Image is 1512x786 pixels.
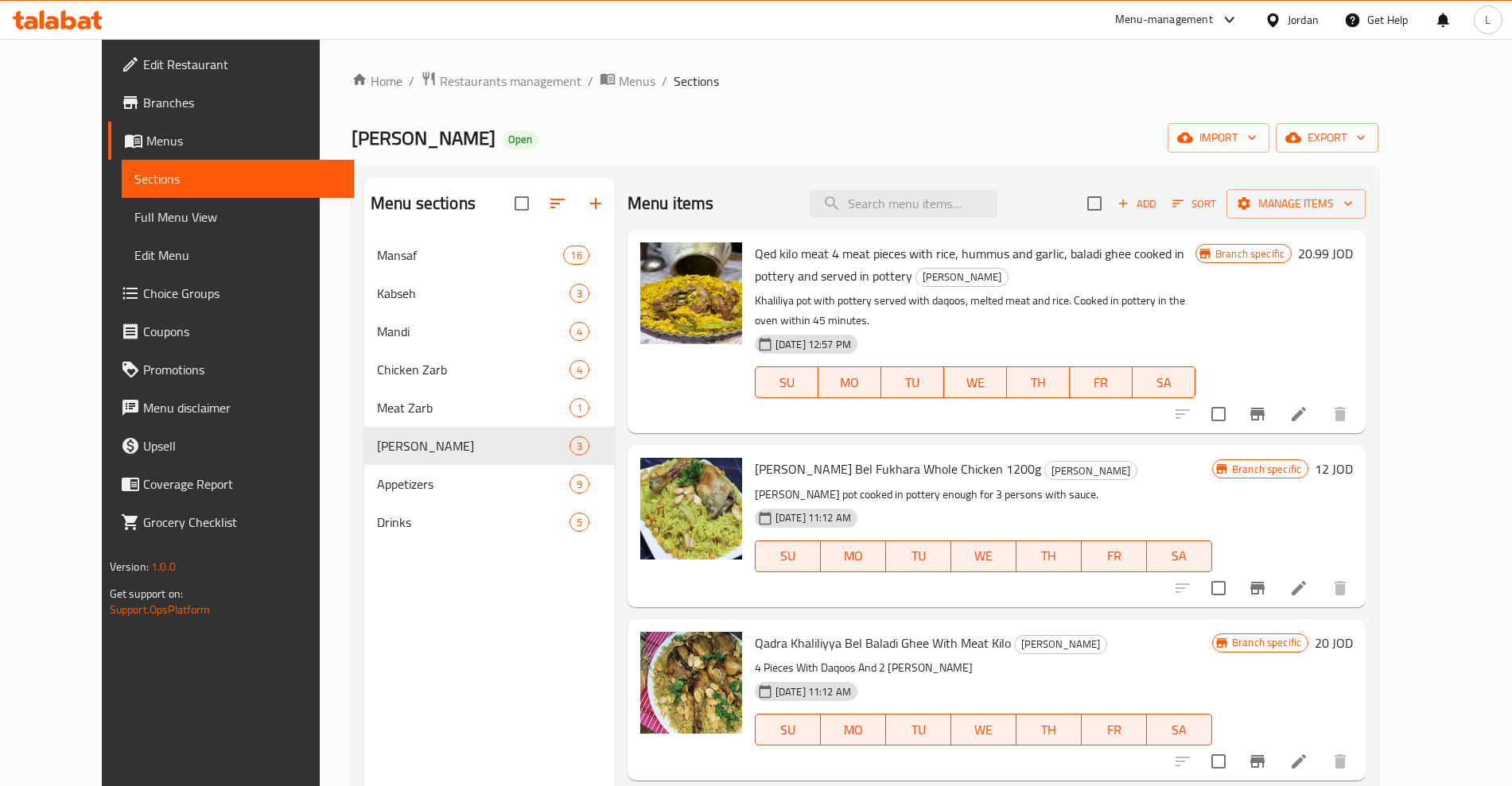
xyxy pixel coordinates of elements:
[570,477,589,492] span: 9
[1289,752,1308,771] a: Edit menu item
[1239,194,1353,214] span: Manage items
[377,398,569,417] div: Meat Zarb
[755,457,1041,481] span: [PERSON_NAME] Bel Fukhara Whole Chicken 1200g
[1115,195,1158,213] span: Add
[1162,192,1226,216] span: Sort items
[377,322,569,341] span: Mandi
[916,268,1008,286] span: [PERSON_NAME]
[892,718,945,741] span: TU
[108,274,354,312] a: Choice Groups
[640,632,742,734] img: Qadra Khaliliyya Bel Baladi Ghee With Meat Kilo
[134,169,341,188] span: Sections
[769,510,857,525] span: [DATE] 11:12 AM
[886,540,951,572] button: TU
[1023,718,1075,741] span: TH
[950,371,1001,394] span: WE
[958,718,1010,741] span: WE
[755,714,821,745] button: SU
[1238,569,1277,607] button: Branch-specific-item
[640,242,742,344] img: Qed kilo meat 4 meat pieces with rice, hummus and garlic, baladi ghee cooked in pottery and serve...
[134,207,341,227] span: Full Menu View
[628,192,714,215] h2: Menu items
[1088,718,1141,741] span: FR
[762,718,814,741] span: SU
[1168,123,1269,153] button: import
[143,474,341,494] span: Coverage Report
[755,366,818,398] button: SU
[502,130,538,149] div: Open
[364,236,615,274] div: Mansaf16
[755,291,1195,331] p: Khaliliya pot with pottery served with daqoos, melted meat and rice. Cooked in pottery in the ove...
[1082,540,1147,572] button: FR
[134,246,341,265] span: Edit Menu
[577,184,615,223] button: Add section
[364,350,615,389] div: Chicken Zarb4
[1289,128,1366,148] span: export
[818,366,881,398] button: MO
[564,248,588,263] span: 16
[892,544,945,567] span: TU
[1315,632,1353,654] h6: 20 JOD
[1014,635,1107,654] div: Fukharet Qidra
[538,184,577,223] span: Sort sections
[1076,371,1126,394] span: FR
[1172,195,1216,213] span: Sort
[1111,192,1162,216] button: Add
[569,284,589,303] div: items
[377,436,569,455] div: Fukharet Qidra
[364,312,615,350] div: Mandi4
[1226,189,1366,219] button: Manage items
[1276,123,1378,153] button: export
[1023,544,1075,567] span: TH
[143,436,341,455] span: Upsell
[1044,461,1137,480] div: Fukharet Qidra
[377,513,569,532] span: Drinks
[377,284,569,303] span: Kabseh
[143,360,341,379] span: Promotions
[1015,635,1106,653] span: [PERSON_NAME]
[110,556,149,577] span: Version:
[951,540,1016,572] button: WE
[888,371,938,394] span: TU
[143,398,341,417] span: Menu disclaimer
[108,83,354,122] a: Branches
[1289,405,1308,424] a: Edit menu item
[377,474,569,494] span: Appetizers
[421,71,581,91] a: Restaurants management
[352,72,402,91] a: Home
[1016,714,1082,745] button: TH
[827,544,880,567] span: MO
[674,72,719,91] span: Sections
[505,187,538,220] span: Select all sections
[122,160,354,198] a: Sections
[1088,544,1141,567] span: FR
[371,192,476,215] h2: Menu sections
[755,242,1184,288] span: Qed kilo meat 4 meat pieces with rice, hummus and garlic, baladi ghee cooked in pottery and serve...
[755,485,1212,505] p: [PERSON_NAME] pot cooked in pottery enough for 3 persons with sauce.
[570,515,589,530] span: 5
[1202,571,1235,605] span: Select to update
[377,246,564,265] div: Mansaf
[570,324,589,339] span: 4
[110,583,183,604] span: Get support on:
[364,274,615,312] div: Kabseh3
[143,55,341,74] span: Edit Restaurant
[1180,128,1257,148] span: import
[1485,11,1491,29] span: L
[886,714,951,745] button: TU
[569,436,589,455] div: items
[640,458,742,559] img: Qadra Khalilia Bel Fukhara Whole Chicken 1200g
[364,389,615,427] div: Meat Zarb1
[143,322,341,341] span: Coupons
[146,131,341,150] span: Menus
[944,366,1007,398] button: WE
[502,133,538,146] span: Open
[588,72,593,91] li: /
[569,474,589,494] div: items
[151,556,176,577] span: 1.0.0
[821,714,886,745] button: MO
[600,71,655,91] a: Menus
[1045,462,1137,480] span: [PERSON_NAME]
